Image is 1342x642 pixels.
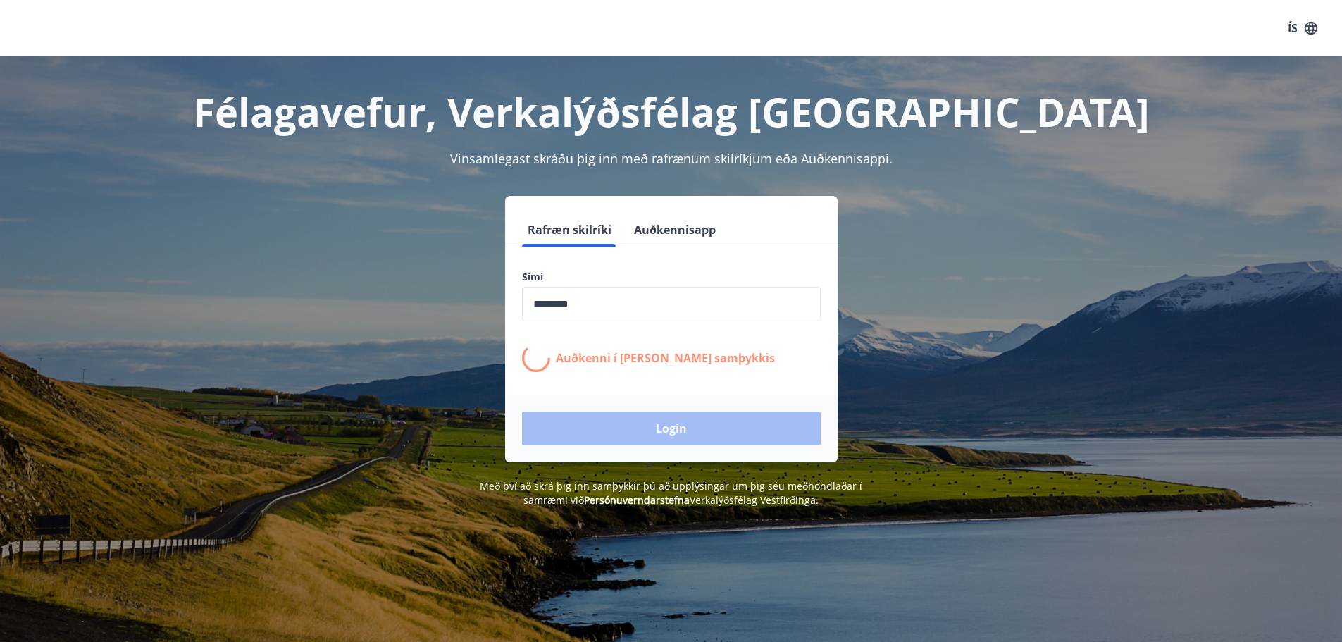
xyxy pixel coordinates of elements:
[522,213,617,247] button: Rafræn skilríki
[450,150,893,167] span: Vinsamlegast skráðu þig inn með rafrænum skilríkjum eða Auðkennisappi.
[181,85,1162,138] h1: Félagavefur, Verkalýðsfélag [GEOGRAPHIC_DATA]
[584,493,690,507] a: Persónuverndarstefna
[522,270,821,284] label: Sími
[480,479,862,507] span: Með því að skrá þig inn samþykkir þú að upplýsingar um þig séu meðhöndlaðar í samræmi við Verkalý...
[556,350,775,366] p: Auðkenni í [PERSON_NAME] samþykkis
[628,213,721,247] button: Auðkennisapp
[1280,16,1325,41] button: ÍS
